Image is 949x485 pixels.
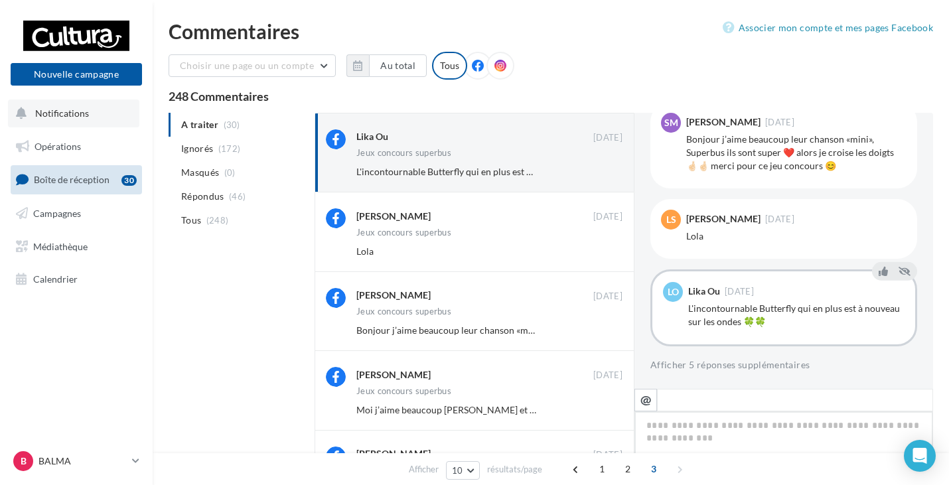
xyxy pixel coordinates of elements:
[688,302,905,328] div: L'incontournable Butterfly qui en plus est à nouveau sur les ondes 🍀🍀
[180,60,314,71] span: Choisir une page ou un compte
[369,54,427,77] button: Au total
[181,214,201,227] span: Tous
[8,133,145,161] a: Opérations
[356,387,451,395] div: Jeux concours superbus
[640,393,652,405] i: @
[11,449,142,474] a: B BALMA
[686,214,761,224] div: [PERSON_NAME]
[181,166,219,179] span: Masqués
[643,458,664,480] span: 3
[169,21,933,41] div: Commentaires
[356,324,906,336] span: Bonjour j’aime beaucoup leur chanson «mini», Superbus ils sont super ❤️ alors je croise les doigt...
[452,465,463,476] span: 10
[650,357,810,373] button: Afficher 5 réponses supplémentaires
[33,208,81,219] span: Campagnes
[686,133,907,173] div: Bonjour j’aime beaucoup leur chanson «mini», Superbus ils sont super ❤️ alors je croise les doigt...
[356,447,431,460] div: [PERSON_NAME]
[35,141,81,152] span: Opérations
[664,116,678,129] span: SM
[8,200,145,228] a: Campagnes
[356,307,451,316] div: Jeux concours superbus
[169,54,336,77] button: Choisir une page ou un compte
[356,228,451,237] div: Jeux concours superbus
[904,440,936,472] div: Open Intercom Messenger
[634,389,657,411] button: @
[356,166,648,177] span: L'incontournable Butterfly qui en plus est à nouveau sur les ondes 🍀🍀
[593,132,622,144] span: [DATE]
[593,370,622,381] span: [DATE]
[591,458,613,480] span: 1
[8,265,145,293] a: Calendrier
[686,117,761,127] div: [PERSON_NAME]
[181,142,213,155] span: Ignorés
[38,454,127,468] p: BALMA
[8,100,139,127] button: Notifications
[34,174,110,185] span: Boîte de réception
[487,463,542,476] span: résultats/page
[432,52,467,80] div: Tous
[11,63,142,86] button: Nouvelle campagne
[206,215,229,226] span: (248)
[765,118,794,127] span: [DATE]
[356,368,431,381] div: [PERSON_NAME]
[8,233,145,261] a: Médiathèque
[617,458,638,480] span: 2
[409,463,439,476] span: Afficher
[446,461,480,480] button: 10
[169,90,933,102] div: 248 Commentaires
[35,107,89,119] span: Notifications
[668,285,679,299] span: LO
[33,273,78,285] span: Calendrier
[121,175,137,186] div: 30
[181,190,224,203] span: Répondus
[686,230,907,243] div: Lola
[593,211,622,223] span: [DATE]
[21,454,27,468] span: B
[356,130,388,143] div: Lika Ou
[725,287,754,296] span: [DATE]
[33,240,88,251] span: Médiathèque
[356,245,374,257] span: Lola
[346,54,427,77] button: Au total
[688,287,720,296] div: Lika Ou
[356,149,451,157] div: Jeux concours superbus
[666,213,676,226] span: LS
[229,191,246,202] span: (46)
[218,143,241,154] span: (172)
[356,289,431,302] div: [PERSON_NAME]
[765,215,794,224] span: [DATE]
[356,210,431,223] div: [PERSON_NAME]
[723,20,933,36] a: Associer mon compte et mes pages Facebook
[8,165,145,194] a: Boîte de réception30
[224,167,236,178] span: (0)
[593,449,622,461] span: [DATE]
[593,291,622,303] span: [DATE]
